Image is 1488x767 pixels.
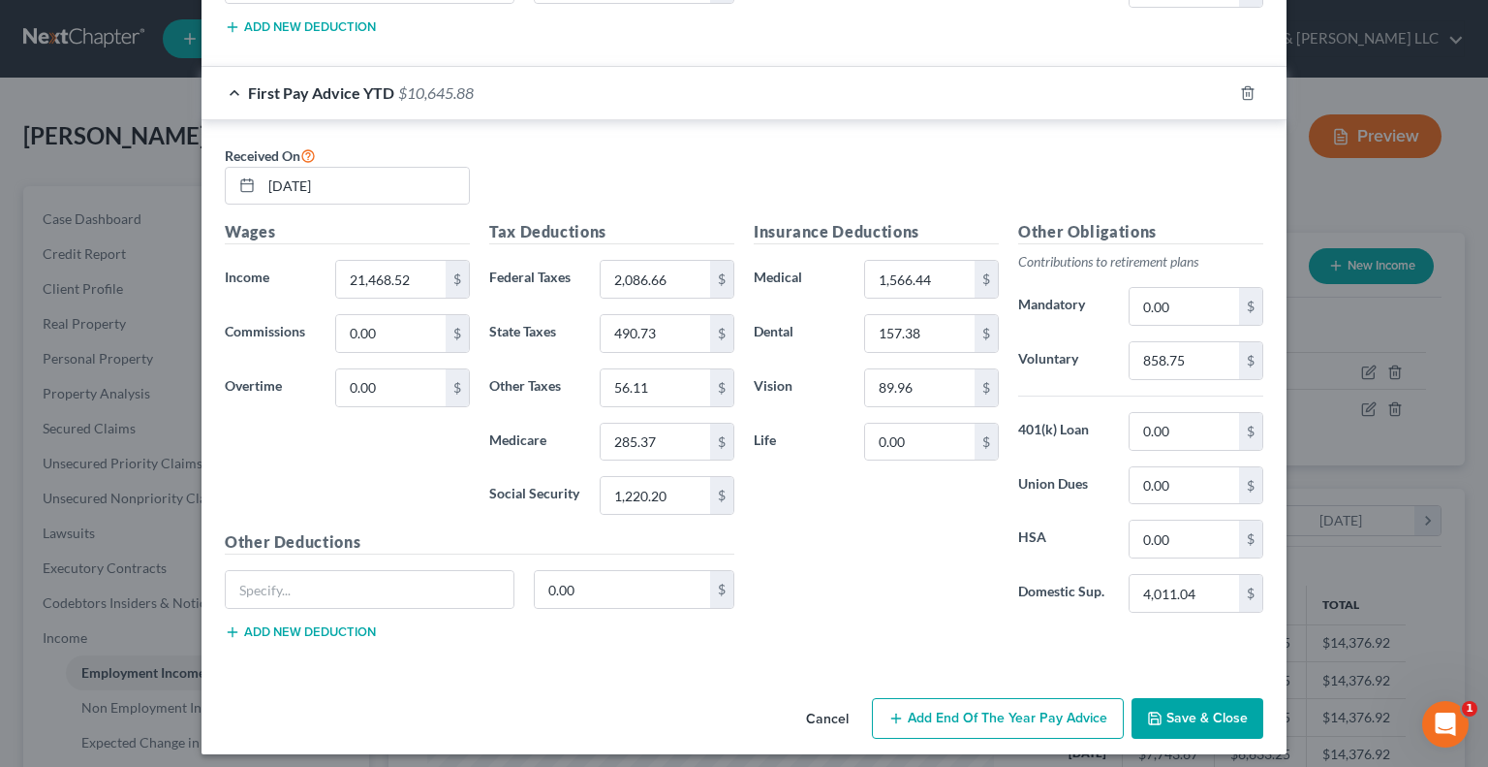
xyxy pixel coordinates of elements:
[1008,341,1119,380] label: Voluntary
[480,314,590,353] label: State Taxes
[710,571,733,608] div: $
[215,368,325,407] label: Overtime
[1008,412,1119,451] label: 401(k) Loan
[1130,288,1239,325] input: 0.00
[872,698,1124,739] button: Add End of the Year Pay Advice
[535,571,711,608] input: 0.00
[336,369,446,406] input: 0.00
[480,423,590,462] label: Medicare
[1239,413,1262,450] div: $
[1239,575,1262,612] div: $
[744,260,854,299] label: Medical
[480,476,590,515] label: Social Security
[248,83,394,102] span: First Pay Advice YTD
[865,315,975,352] input: 0.00
[225,624,376,640] button: Add new deduction
[1130,467,1239,504] input: 0.00
[1130,413,1239,450] input: 0.00
[1008,520,1119,559] label: HSA
[1130,521,1239,558] input: 0.00
[226,571,513,608] input: Specify...
[1008,574,1119,613] label: Domestic Sup.
[1018,220,1263,244] h5: Other Obligations
[1422,701,1469,748] iframe: Intercom live chat
[1008,287,1119,326] label: Mandatory
[744,314,854,353] label: Dental
[446,315,469,352] div: $
[744,368,854,407] label: Vision
[1462,701,1477,717] span: 1
[710,369,733,406] div: $
[1239,288,1262,325] div: $
[601,315,710,352] input: 0.00
[975,315,998,352] div: $
[225,530,734,555] h5: Other Deductions
[754,220,999,244] h5: Insurance Deductions
[601,261,710,298] input: 0.00
[1130,575,1239,612] input: 0.00
[975,261,998,298] div: $
[601,369,710,406] input: 0.00
[225,144,316,167] label: Received On
[601,477,710,514] input: 0.00
[446,369,469,406] div: $
[1239,342,1262,379] div: $
[975,424,998,461] div: $
[865,424,975,461] input: 0.00
[710,477,733,514] div: $
[1130,342,1239,379] input: 0.00
[790,700,864,739] button: Cancel
[489,220,734,244] h5: Tax Deductions
[215,314,325,353] label: Commissions
[1008,466,1119,505] label: Union Dues
[744,423,854,462] label: Life
[336,261,446,298] input: 0.00
[225,220,470,244] h5: Wages
[1239,521,1262,558] div: $
[480,368,590,407] label: Other Taxes
[710,315,733,352] div: $
[865,369,975,406] input: 0.00
[710,261,733,298] div: $
[262,168,469,205] input: MM/DD/YYYY
[398,83,474,102] span: $10,645.88
[1239,467,1262,504] div: $
[975,369,998,406] div: $
[710,424,733,461] div: $
[601,424,710,461] input: 0.00
[225,19,376,35] button: Add new deduction
[1018,252,1263,272] p: Contributions to retirement plans
[225,269,269,285] span: Income
[865,261,975,298] input: 0.00
[1131,698,1263,739] button: Save & Close
[336,315,446,352] input: 0.00
[480,260,590,299] label: Federal Taxes
[446,261,469,298] div: $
